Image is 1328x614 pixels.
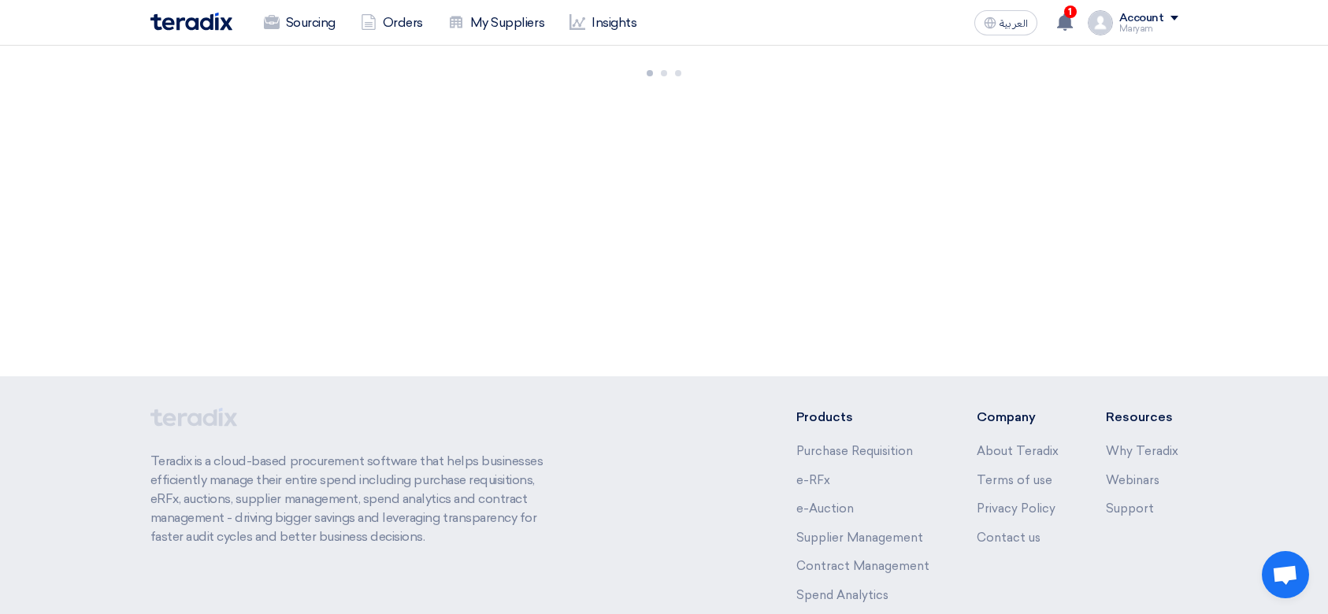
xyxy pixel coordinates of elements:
a: e-Auction [796,501,854,516]
a: e-RFx [796,473,830,487]
a: Terms of use [977,473,1052,487]
li: Products [796,408,929,427]
img: Teradix logo [150,13,232,31]
a: Contact us [977,531,1041,545]
p: Teradix is a cloud-based procurement software that helps businesses efficiently manage their enti... [150,452,562,546]
span: العربية [1000,18,1028,29]
a: Privacy Policy [977,501,1055,516]
a: Insights [557,6,649,40]
button: العربية [974,10,1037,35]
a: Spend Analytics [796,588,888,602]
a: My Suppliers [436,6,557,40]
a: Orders [348,6,436,40]
a: Open chat [1262,551,1309,598]
div: Maryam [1119,24,1178,33]
img: profile_test.png [1088,10,1113,35]
a: Purchase Requisition [796,444,913,458]
a: Support [1106,501,1154,516]
li: Resources [1106,408,1178,427]
a: Webinars [1106,473,1159,487]
a: About Teradix [977,444,1059,458]
li: Company [977,408,1059,427]
div: Account [1119,12,1164,25]
a: Sourcing [251,6,348,40]
span: 1 [1064,6,1077,18]
a: Contract Management [796,559,929,573]
a: Supplier Management [796,531,923,545]
a: Why Teradix [1106,444,1178,458]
